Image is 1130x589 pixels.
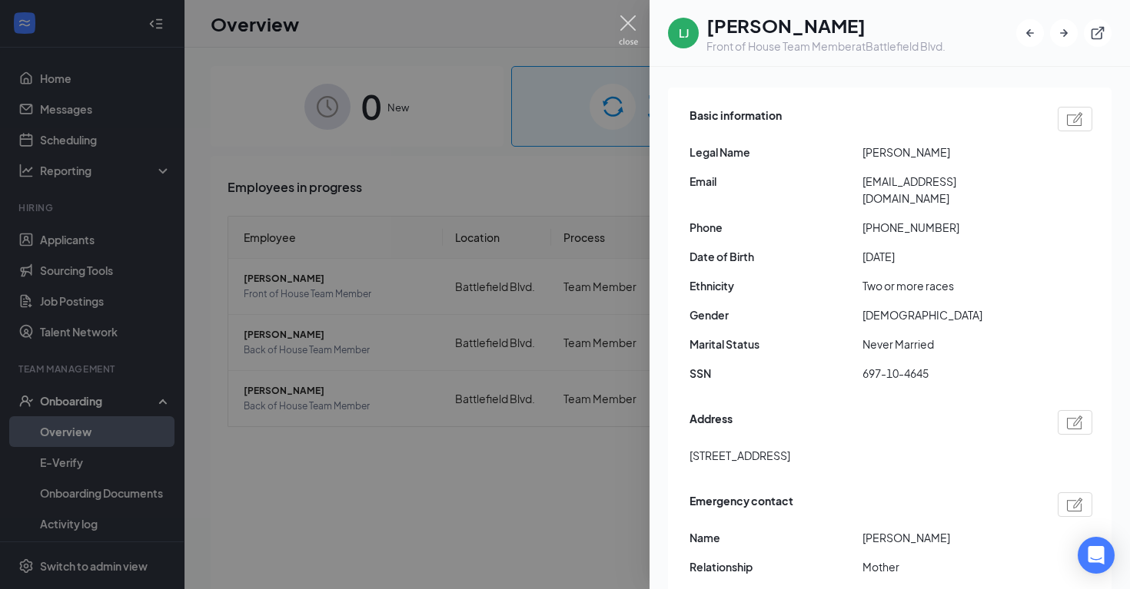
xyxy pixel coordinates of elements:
[862,306,1035,323] span: [DEMOGRAPHIC_DATA]
[690,277,862,294] span: Ethnicity
[690,306,862,323] span: Gender
[862,529,1035,546] span: [PERSON_NAME]
[1090,25,1105,41] svg: ExternalLink
[690,219,862,236] span: Phone
[690,173,862,190] span: Email
[1050,19,1078,47] button: ArrowRight
[706,38,946,54] div: Front of House Team Member at Battlefield Blvd.
[862,277,1035,294] span: Two or more races
[690,144,862,160] span: Legal Name
[690,447,790,464] span: [STREET_ADDRESS]
[690,248,862,265] span: Date of Birth
[690,107,782,131] span: Basic information
[690,492,793,517] span: Emergency contact
[862,173,1035,207] span: [EMAIL_ADDRESS][DOMAIN_NAME]
[690,558,862,575] span: Relationship
[690,529,862,546] span: Name
[862,365,1035,382] span: 697-10-4645
[862,558,1035,575] span: Mother
[706,12,946,38] h1: [PERSON_NAME]
[679,25,689,41] div: LJ
[862,336,1035,352] span: Never Married
[1022,25,1038,41] svg: ArrowLeftNew
[1084,19,1112,47] button: ExternalLink
[1056,25,1072,41] svg: ArrowRight
[690,410,733,435] span: Address
[862,144,1035,160] span: [PERSON_NAME]
[690,336,862,352] span: Marital Status
[862,219,1035,236] span: [PHONE_NUMBER]
[690,365,862,382] span: SSN
[862,248,1035,265] span: [DATE]
[1078,537,1115,574] div: Open Intercom Messenger
[1016,19,1044,47] button: ArrowLeftNew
